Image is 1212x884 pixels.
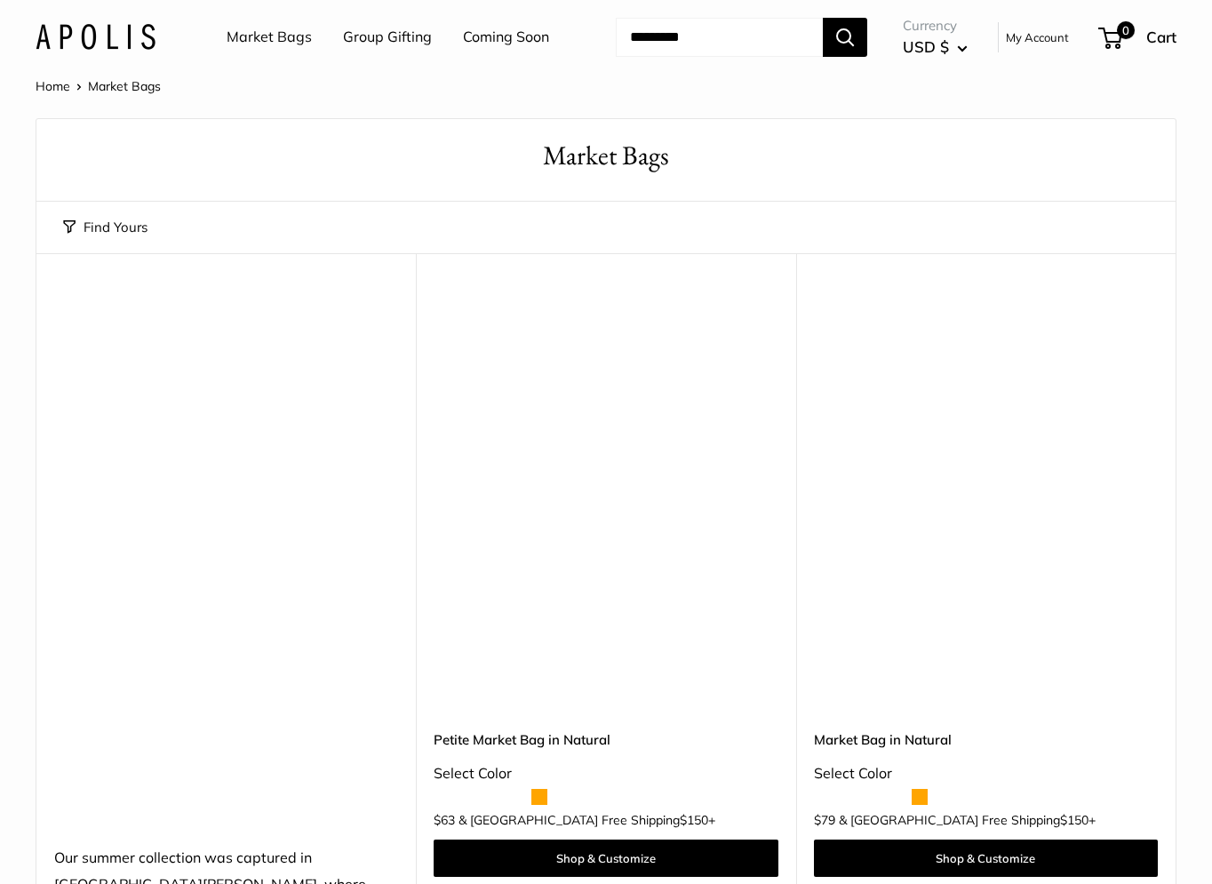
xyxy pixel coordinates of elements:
span: $63 [434,812,455,828]
a: Market Bags [227,24,312,51]
a: Petite Market Bag in Natural [434,729,777,750]
a: Petite Market Bag in Naturaldescription_Effortless style that elevates every moment [434,298,777,641]
a: Coming Soon [463,24,549,51]
span: & [GEOGRAPHIC_DATA] Free Shipping + [839,814,1096,826]
nav: Breadcrumb [36,75,161,98]
a: My Account [1006,27,1069,48]
button: Search [823,18,867,57]
img: Apolis [36,24,155,50]
span: $150 [680,812,708,828]
a: Market Bag in Natural [814,729,1158,750]
a: Shop & Customize [434,840,777,877]
span: Currency [903,13,968,38]
input: Search... [616,18,823,57]
span: 0 [1117,21,1135,39]
a: 0 Cart [1100,23,1176,52]
div: Select Color [434,761,777,787]
a: Home [36,78,70,94]
span: USD $ [903,37,949,56]
span: $79 [814,812,835,828]
button: USD $ [903,33,968,61]
span: Market Bags [88,78,161,94]
span: $150 [1060,812,1088,828]
a: Shop & Customize [814,840,1158,877]
span: Cart [1146,28,1176,46]
h1: Market Bags [63,137,1149,175]
button: Find Yours [63,215,148,240]
div: Select Color [814,761,1158,787]
a: Market Bag in NaturalMarket Bag in Natural [814,298,1158,641]
a: Group Gifting [343,24,432,51]
span: & [GEOGRAPHIC_DATA] Free Shipping + [458,814,715,826]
